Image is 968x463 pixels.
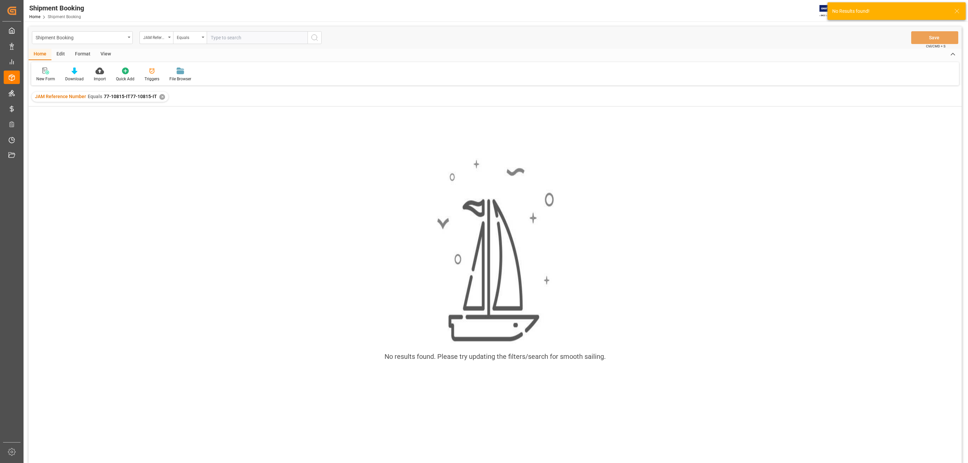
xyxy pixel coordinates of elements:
[926,44,945,49] span: Ctrl/CMD + S
[139,31,173,44] button: open menu
[173,31,207,44] button: open menu
[832,8,948,15] div: No Results found!
[29,14,40,19] a: Home
[94,76,106,82] div: Import
[436,158,554,343] img: smooth_sailing.jpeg
[51,49,70,60] div: Edit
[35,94,86,99] span: JAM Reference Number
[104,94,157,99] span: 77-10815-IT77-10815-IT
[143,33,166,41] div: JAM Reference Number
[911,31,958,44] button: Save
[36,76,55,82] div: New Form
[116,76,134,82] div: Quick Add
[207,31,308,44] input: Type to search
[32,31,133,44] button: open menu
[159,94,165,100] div: ✕
[29,3,84,13] div: Shipment Booking
[385,351,606,362] div: No results found. Please try updating the filters/search for smooth sailing.
[819,5,843,17] img: Exertis%20JAM%20-%20Email%20Logo.jpg_1722504956.jpg
[88,94,102,99] span: Equals
[308,31,322,44] button: search button
[36,33,125,41] div: Shipment Booking
[169,76,191,82] div: File Browser
[95,49,116,60] div: View
[29,49,51,60] div: Home
[65,76,84,82] div: Download
[177,33,200,41] div: Equals
[145,76,159,82] div: Triggers
[70,49,95,60] div: Format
